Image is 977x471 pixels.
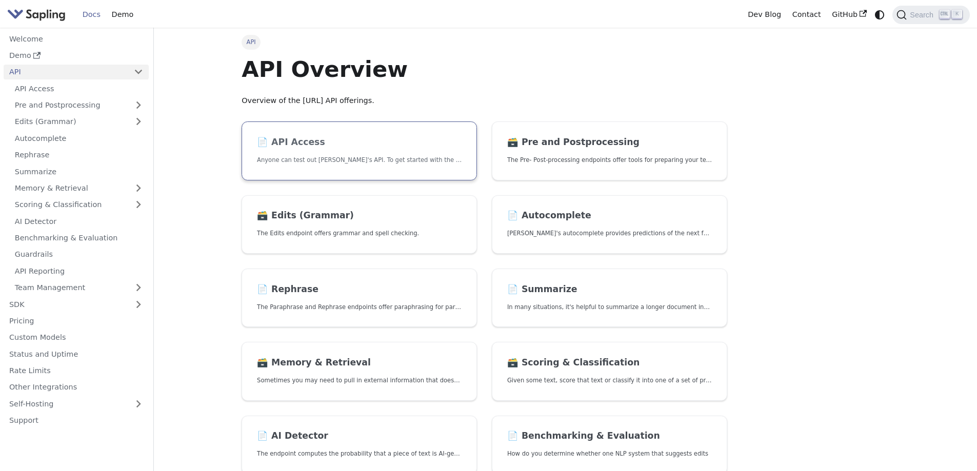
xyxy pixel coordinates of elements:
[492,269,727,327] a: 📄️ SummarizeIn many situations, it's helpful to summarize a longer document into a shorter, more ...
[257,449,462,459] p: The endpoint computes the probability that a piece of text is AI-generated,
[907,11,940,19] span: Search
[242,342,477,401] a: 🗃️ Memory & RetrievalSometimes you may need to pull in external information that doesn't fit in t...
[9,280,149,295] a: Team Management
[507,210,712,221] h2: Autocomplete
[507,284,712,295] h2: Summarize
[242,195,477,254] a: 🗃️ Edits (Grammar)The Edits endpoint offers grammar and spell checking.
[4,413,149,428] a: Support
[507,357,712,368] h2: Scoring & Classification
[7,7,66,22] img: Sapling.ai
[106,7,139,23] a: Demo
[242,35,261,49] span: API
[242,269,477,327] a: 📄️ RephraseThe Paraphrase and Rephrase endpoints offer paraphrasing for particular styles.
[242,35,727,49] nav: Breadcrumbs
[257,210,462,221] h2: Edits (Grammar)
[4,48,149,63] a: Demo
[257,155,462,165] p: Anyone can test out Sapling's API. To get started with the API, simply:
[9,263,149,278] a: API Reporting
[9,81,149,96] a: API Access
[4,396,149,411] a: Self-Hosting
[257,431,462,442] h2: AI Detector
[9,114,149,129] a: Edits (Grammar)
[507,431,712,442] h2: Benchmarking & Evaluation
[9,98,149,113] a: Pre and Postprocessing
[507,302,712,312] p: In many situations, it's helpful to summarize a longer document into a shorter, more easily diges...
[507,155,712,165] p: The Pre- Post-processing endpoints offer tools for preparing your text data for ingestation as we...
[492,121,727,180] a: 🗃️ Pre and PostprocessingThe Pre- Post-processing endpoints offer tools for preparing your text d...
[9,231,149,245] a: Benchmarking & Evaluation
[787,7,827,23] a: Contact
[9,214,149,229] a: AI Detector
[77,7,106,23] a: Docs
[507,229,712,238] p: Sapling's autocomplete provides predictions of the next few characters or words
[742,7,786,23] a: Dev Blog
[826,7,872,23] a: GitHub
[9,247,149,262] a: Guardrails
[9,197,149,212] a: Scoring & Classification
[492,195,727,254] a: 📄️ Autocomplete[PERSON_NAME]'s autocomplete provides predictions of the next few characters or words
[128,297,149,312] button: Expand sidebar category 'SDK'
[9,148,149,162] a: Rephrase
[7,7,69,22] a: Sapling.ai
[4,363,149,378] a: Rate Limits
[257,357,462,368] h2: Memory & Retrieval
[9,181,149,196] a: Memory & Retrieval
[4,31,149,46] a: Welcome
[257,229,462,238] p: The Edits endpoint offers grammar and spell checking.
[9,164,149,179] a: Summarize
[952,10,962,19] kbd: K
[257,376,462,385] p: Sometimes you may need to pull in external information that doesn't fit in the context size of an...
[4,346,149,361] a: Status and Uptime
[4,380,149,395] a: Other Integrations
[242,95,727,107] p: Overview of the [URL] API offerings.
[242,121,477,180] a: 📄️ API AccessAnyone can test out [PERSON_NAME]'s API. To get started with the API, simply:
[492,342,727,401] a: 🗃️ Scoring & ClassificationGiven some text, score that text or classify it into one of a set of p...
[892,6,969,24] button: Search (Ctrl+K)
[4,330,149,345] a: Custom Models
[242,55,727,83] h1: API Overview
[9,131,149,146] a: Autocomplete
[4,314,149,329] a: Pricing
[507,376,712,385] p: Given some text, score that text or classify it into one of a set of pre-specified categories.
[4,297,128,312] a: SDK
[4,65,128,79] a: API
[872,7,887,22] button: Switch between dark and light mode (currently system mode)
[507,137,712,148] h2: Pre and Postprocessing
[257,302,462,312] p: The Paraphrase and Rephrase endpoints offer paraphrasing for particular styles.
[128,65,149,79] button: Collapse sidebar category 'API'
[257,137,462,148] h2: API Access
[507,449,712,459] p: How do you determine whether one NLP system that suggests edits
[257,284,462,295] h2: Rephrase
